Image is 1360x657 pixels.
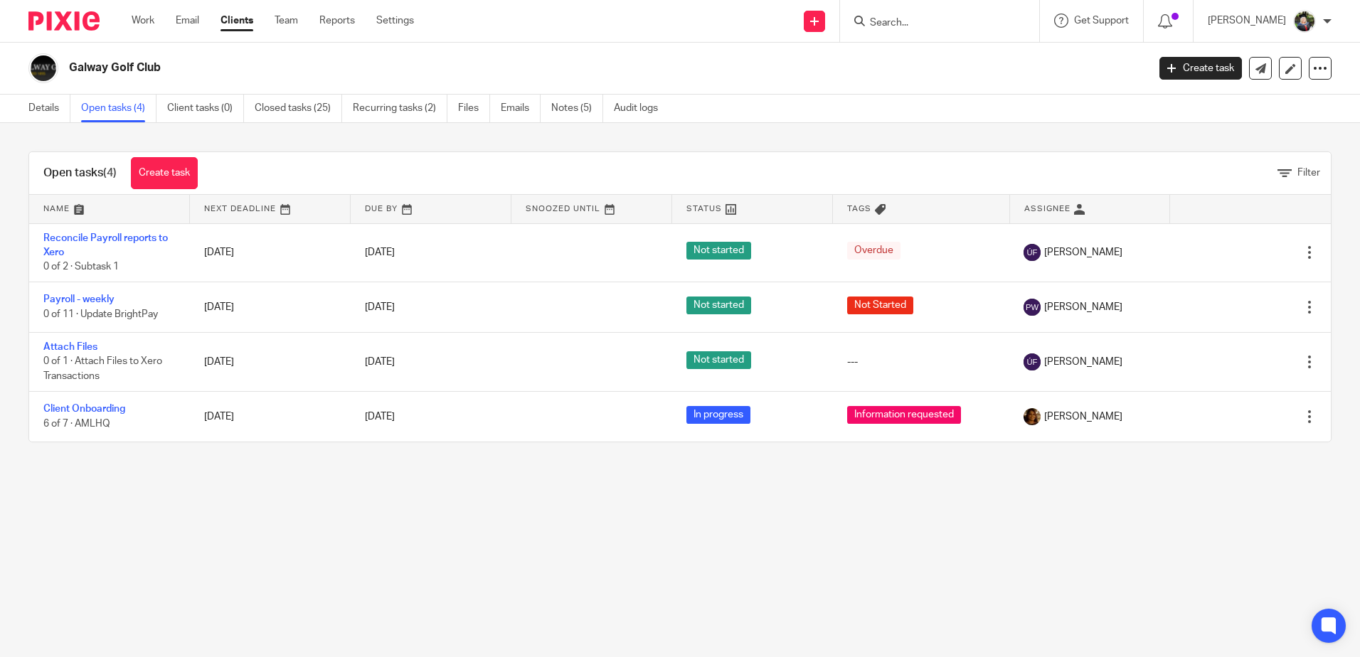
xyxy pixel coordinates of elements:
[69,60,924,75] h2: Galway Golf Club
[1044,355,1122,369] span: [PERSON_NAME]
[686,242,751,260] span: Not started
[847,242,901,260] span: Overdue
[365,357,395,367] span: [DATE]
[686,351,751,369] span: Not started
[132,14,154,28] a: Work
[847,205,871,213] span: Tags
[501,95,541,122] a: Emails
[1208,14,1286,28] p: [PERSON_NAME]
[167,95,244,122] a: Client tasks (0)
[458,95,490,122] a: Files
[686,297,751,314] span: Not started
[847,355,996,369] div: ---
[614,95,669,122] a: Audit logs
[1024,244,1041,261] img: svg%3E
[43,419,110,429] span: 6 of 7 · AMLHQ
[551,95,603,122] a: Notes (5)
[1044,300,1122,314] span: [PERSON_NAME]
[176,14,199,28] a: Email
[1074,16,1129,26] span: Get Support
[526,205,600,213] span: Snoozed Until
[376,14,414,28] a: Settings
[1293,10,1316,33] img: Jade.jpeg
[43,233,168,257] a: Reconcile Payroll reports to Xero
[43,404,125,414] a: Client Onboarding
[221,14,253,28] a: Clients
[275,14,298,28] a: Team
[365,302,395,312] span: [DATE]
[43,342,97,352] a: Attach Files
[1297,168,1320,178] span: Filter
[847,406,961,424] span: Information requested
[28,53,58,83] img: Logo.png
[190,391,351,442] td: [DATE]
[43,309,158,319] span: 0 of 11 · Update BrightPay
[365,412,395,422] span: [DATE]
[43,357,162,382] span: 0 of 1 · Attach Files to Xero Transactions
[847,297,913,314] span: Not Started
[190,282,351,332] td: [DATE]
[1024,299,1041,316] img: svg%3E
[28,95,70,122] a: Details
[190,223,351,282] td: [DATE]
[43,166,117,181] h1: Open tasks
[43,262,119,272] span: 0 of 2 · Subtask 1
[131,157,198,189] a: Create task
[1024,408,1041,425] img: Arvinder.jpeg
[686,205,722,213] span: Status
[1044,245,1122,260] span: [PERSON_NAME]
[1159,57,1242,80] a: Create task
[1044,410,1122,424] span: [PERSON_NAME]
[353,95,447,122] a: Recurring tasks (2)
[28,11,100,31] img: Pixie
[319,14,355,28] a: Reports
[255,95,342,122] a: Closed tasks (25)
[365,247,395,257] span: [DATE]
[43,294,115,304] a: Payroll - weekly
[1024,353,1041,370] img: svg%3E
[868,17,997,30] input: Search
[103,167,117,178] span: (4)
[81,95,156,122] a: Open tasks (4)
[190,333,351,391] td: [DATE]
[686,406,750,424] span: In progress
